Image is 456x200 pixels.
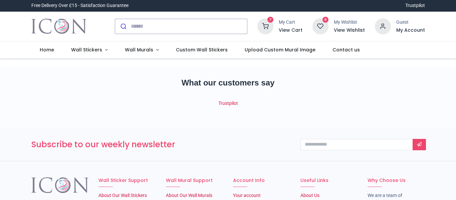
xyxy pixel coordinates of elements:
[300,177,358,184] h6: Useful Links
[40,46,54,53] span: Home
[233,193,261,198] a: Your account
[334,27,365,34] a: View Wishlist
[279,19,302,26] div: My Cart
[405,2,425,9] a: Trustpilot
[31,2,129,9] div: Free Delivery Over £15 - Satisfaction Guarantee
[31,17,86,36] a: Logo of Icon Wall Stickers
[396,27,425,34] a: My Account
[312,23,328,28] a: 0
[31,77,425,88] h2: What our customers say
[98,193,147,198] a: About Our Wall Stickers
[396,19,425,26] div: Guest
[334,19,365,26] div: My Wishlist
[31,17,86,36] img: Icon Wall Stickers
[71,46,102,53] span: Wall Stickers
[166,177,223,184] h6: Wall Mural Support
[31,139,290,150] h3: Subscribe to our weekly newsletter
[218,101,238,106] a: Trustpilot
[176,46,228,53] span: Custom Wall Stickers
[257,23,273,28] a: 7
[245,46,315,53] span: Upload Custom Mural Image
[332,46,360,53] span: Contact us
[368,177,425,184] h6: Why Choose Us
[63,41,117,59] a: Wall Stickers
[233,177,290,184] h6: Account Info
[279,27,302,34] a: View Cart
[98,177,156,184] h6: Wall Sticker Support
[125,46,153,53] span: Wall Murals
[267,17,274,23] sup: 7
[166,193,212,198] a: About Our Wall Murals
[116,41,167,59] a: Wall Murals
[322,17,329,23] sup: 0
[115,19,131,34] button: Submit
[300,193,319,198] a: About Us​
